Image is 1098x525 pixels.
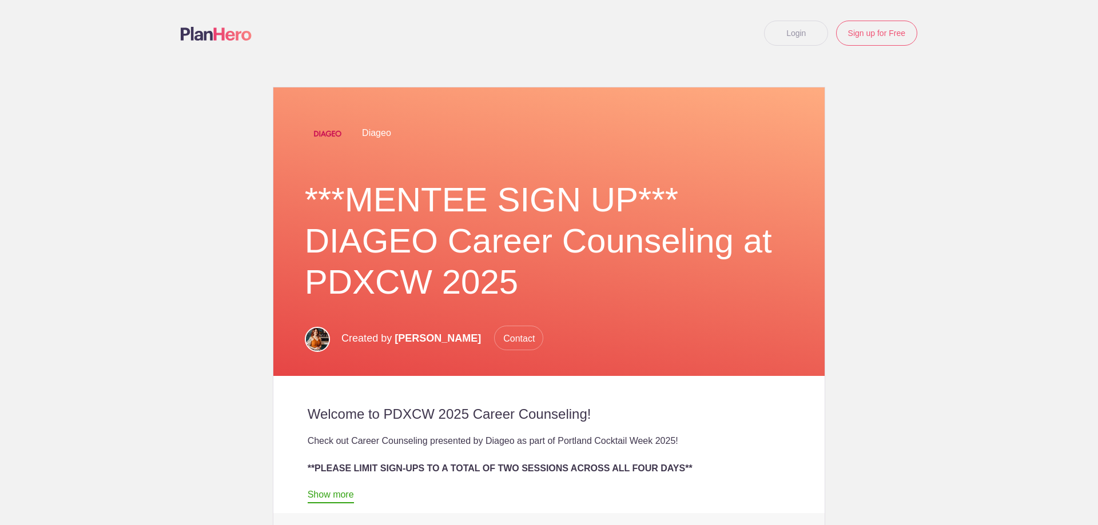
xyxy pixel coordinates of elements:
[305,111,351,157] img: Untitled design
[305,327,330,352] img: Headshot 2023.1
[836,21,917,46] a: Sign up for Free
[308,463,693,473] strong: **PLEASE LIMIT SIGN-UPS TO A TOTAL OF TWO SESSIONS ACROSS ALL FOUR DAYS**
[305,179,794,303] h1: ***MENTEE SIGN UP*** DIAGEO Career Counseling at PDXCW 2025
[308,490,354,503] a: Show more
[341,326,543,351] p: Created by
[395,332,481,344] span: [PERSON_NAME]
[305,110,794,157] div: Diageo
[308,434,791,448] div: Check out Career Counseling presented by Diageo as part of Portland Cocktail Week 2025!
[764,21,828,46] a: Login
[308,475,791,503] div: We are trying to accommodate as many folks as possible to get the opportunity to connect with a m...
[181,27,252,41] img: Logo main planhero
[308,406,791,423] h2: Welcome to PDXCW 2025 Career Counseling!
[494,326,543,350] span: Contact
